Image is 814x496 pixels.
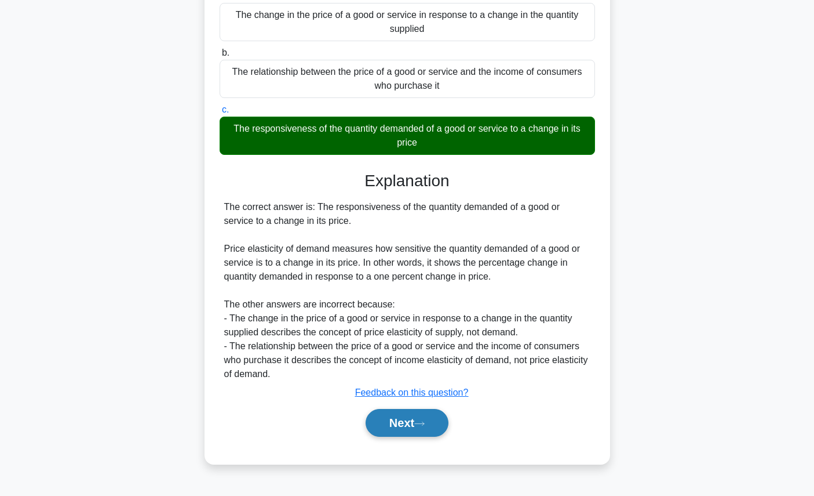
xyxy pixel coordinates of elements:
span: b. [222,48,229,57]
span: c. [222,104,229,114]
div: The correct answer is: The responsiveness of the quantity demanded of a good or service to a chan... [224,200,590,381]
div: The relationship between the price of a good or service and the income of consumers who purchase it [220,60,595,98]
div: The change in the price of a good or service in response to a change in the quantity supplied [220,3,595,41]
a: Feedback on this question? [355,388,469,397]
div: The responsiveness of the quantity demanded of a good or service to a change in its price [220,117,595,155]
h3: Explanation [227,171,588,191]
button: Next [366,409,448,437]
